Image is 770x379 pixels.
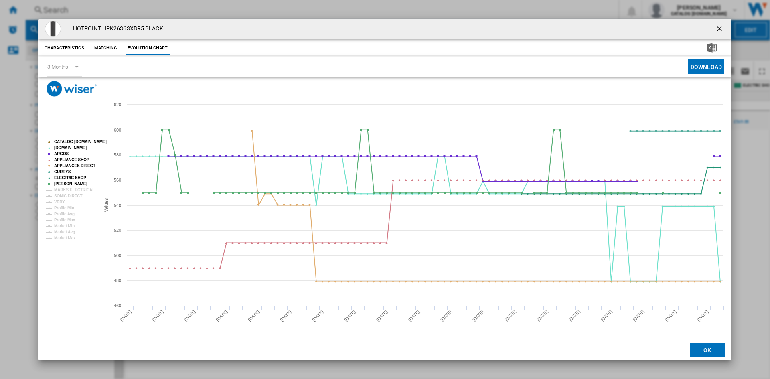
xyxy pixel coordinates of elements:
[215,309,228,322] tspan: [DATE]
[114,128,121,132] tspan: 600
[54,158,89,162] tspan: APPLIANCE SHOP
[600,309,613,322] tspan: [DATE]
[47,64,68,70] div: 3 Months
[54,176,86,180] tspan: ELECTRIC SHOP
[707,43,717,53] img: excel-24x24.png
[247,309,260,322] tspan: [DATE]
[472,309,485,322] tspan: [DATE]
[343,309,357,322] tspan: [DATE]
[696,309,709,322] tspan: [DATE]
[54,224,75,228] tspan: Market Min
[54,146,87,150] tspan: [DOMAIN_NAME]
[54,170,71,174] tspan: CURRYS
[54,218,75,222] tspan: Profile Max
[119,309,132,322] tspan: [DATE]
[38,19,731,360] md-dialog: Product popup
[688,59,724,74] button: Download
[54,182,87,186] tspan: [PERSON_NAME]
[151,309,164,322] tspan: [DATE]
[54,152,69,156] tspan: ARGOS
[43,41,86,55] button: Characteristics
[54,200,65,204] tspan: VERY
[407,309,421,322] tspan: [DATE]
[114,102,121,107] tspan: 620
[715,25,725,34] ng-md-icon: getI18NText('BUTTONS.CLOSE_DIALOG')
[694,41,729,55] button: Download in Excel
[54,206,74,210] tspan: Profile Min
[69,25,163,33] h4: HOTPOINT HPK26363XBR5 BLACK
[279,309,292,322] tspan: [DATE]
[47,81,97,97] img: logo_wiser_300x94.png
[114,228,121,233] tspan: 520
[54,164,95,168] tspan: APPLIANCES DIRECT
[690,343,725,357] button: OK
[54,212,75,216] tspan: Profile Avg
[114,178,121,182] tspan: 560
[311,309,324,322] tspan: [DATE]
[504,309,517,322] tspan: [DATE]
[45,21,61,37] img: d2647a9df794fc648cc05f5a0f87c98784512a32_9.jpg
[54,140,107,144] tspan: CATALOG [DOMAIN_NAME]
[88,41,124,55] button: Matching
[568,309,581,322] tspan: [DATE]
[536,309,549,322] tspan: [DATE]
[126,41,170,55] button: Evolution chart
[183,309,196,322] tspan: [DATE]
[114,278,121,283] tspan: 480
[712,21,728,37] button: getI18NText('BUTTONS.CLOSE_DIALOG')
[114,253,121,258] tspan: 500
[54,236,76,240] tspan: Market Max
[375,309,389,322] tspan: [DATE]
[664,309,677,322] tspan: [DATE]
[114,303,121,308] tspan: 460
[54,230,75,234] tspan: Market Avg
[103,198,109,212] tspan: Values
[114,203,121,208] tspan: 540
[114,152,121,157] tspan: 580
[54,194,82,198] tspan: SONIC DIRECT
[54,188,95,192] tspan: MARKS ELECTRICAL
[440,309,453,322] tspan: [DATE]
[632,309,645,322] tspan: [DATE]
